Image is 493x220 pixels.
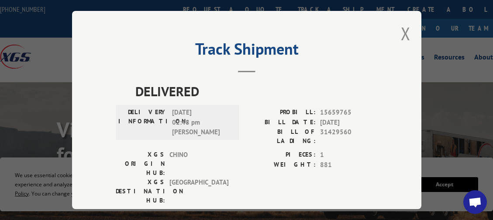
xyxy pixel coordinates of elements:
[116,43,378,59] h2: Track Shipment
[118,108,168,137] label: DELIVERY INFORMATION:
[247,108,316,118] label: PROBILL:
[116,150,165,178] label: XGS ORIGIN HUB:
[116,178,165,205] label: XGS DESTINATION HUB:
[247,118,316,128] label: BILL DATE:
[247,150,316,160] label: PIECES:
[463,190,487,214] div: Open chat
[247,160,316,170] label: WEIGHT:
[320,118,378,128] span: [DATE]
[401,22,410,45] button: Close modal
[135,81,378,101] span: DELIVERED
[247,127,316,146] label: BILL OF LADING:
[320,127,378,146] span: 31429560
[320,150,378,160] span: 1
[320,160,378,170] span: 881
[169,178,228,205] span: [GEOGRAPHIC_DATA]
[172,108,231,137] span: [DATE] 02:48 pm [PERSON_NAME]
[320,108,378,118] span: 15659765
[169,150,228,178] span: CHINO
